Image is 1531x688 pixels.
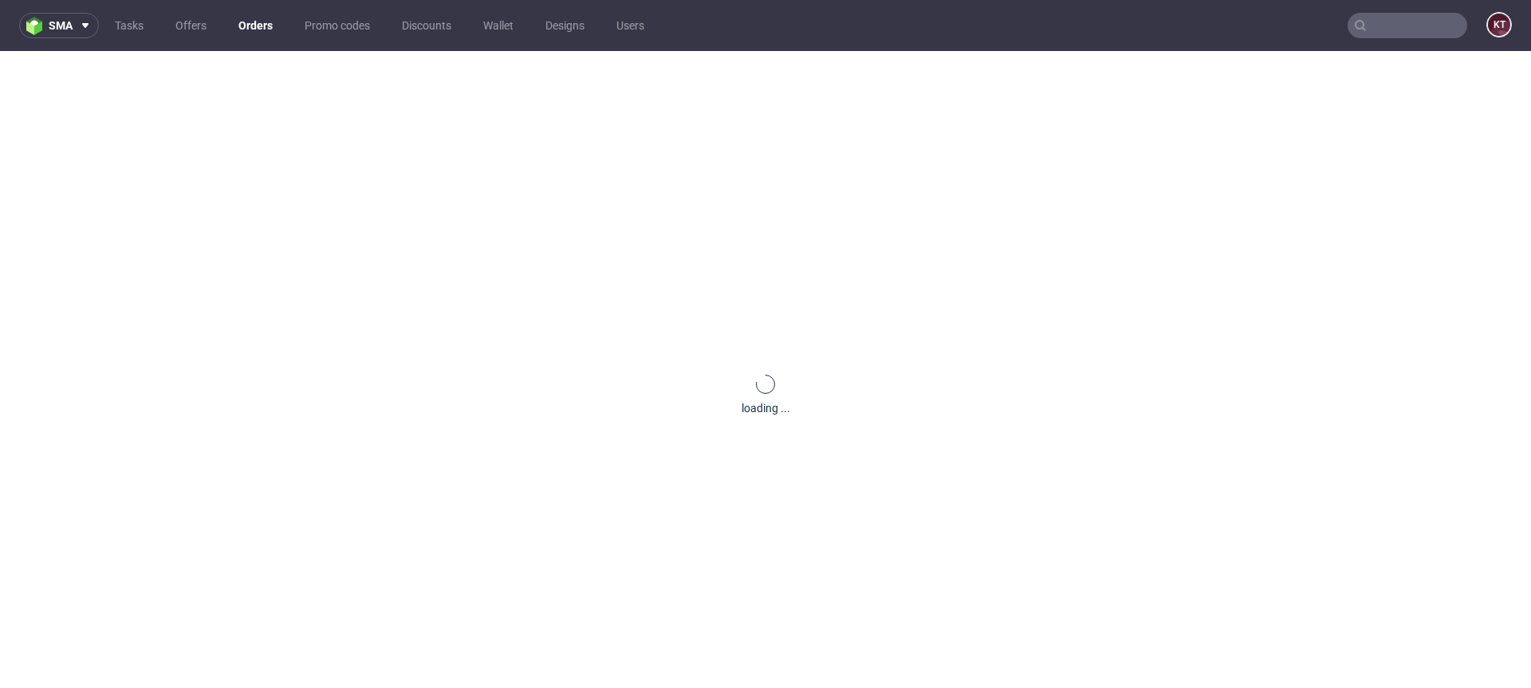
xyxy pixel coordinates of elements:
a: Promo codes [295,13,380,38]
span: sma [49,20,73,31]
button: sma [19,13,99,38]
a: Orders [229,13,282,38]
a: Users [607,13,654,38]
img: logo [26,17,49,35]
a: Designs [536,13,594,38]
div: loading ... [742,400,790,416]
a: Offers [166,13,216,38]
a: Wallet [474,13,523,38]
a: Discounts [392,13,461,38]
figcaption: KT [1488,14,1510,36]
a: Tasks [105,13,153,38]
